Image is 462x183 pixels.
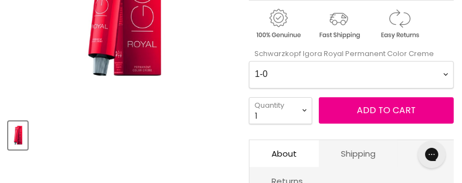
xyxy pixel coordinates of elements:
button: Schwarzkopf Igora Royal Permanent Color Creme [8,121,28,149]
a: About [249,140,319,167]
span: Add to cart [357,104,416,117]
button: Add to cart [319,97,454,124]
img: genuine.gif [249,7,307,41]
img: returns.gif [370,7,428,41]
img: shipping.gif [309,7,368,41]
a: Shipping [319,140,398,167]
label: Schwarzkopf Igora Royal Permanent Color Creme [249,48,434,59]
img: Schwarzkopf Igora Royal Permanent Color Creme [9,123,26,148]
select: Quantity [249,97,312,124]
iframe: Gorgias live chat messenger [412,137,451,172]
div: Product thumbnails [7,118,240,149]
